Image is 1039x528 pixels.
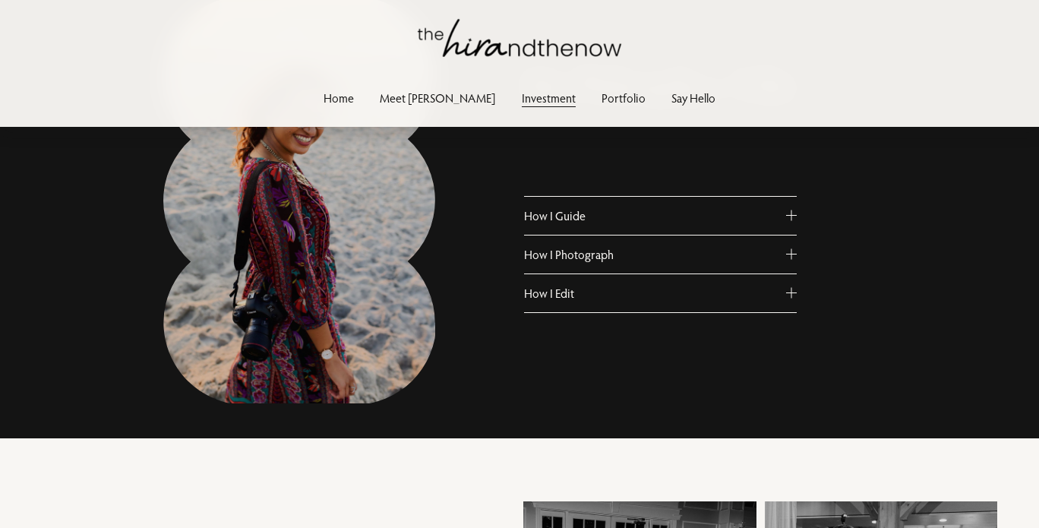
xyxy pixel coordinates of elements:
a: Investment [522,88,576,109]
img: thehirandthenow [418,19,621,57]
span: How I Guide [524,208,786,223]
a: Meet [PERSON_NAME] [380,88,495,109]
a: Portfolio [602,88,646,109]
button: How I Edit [524,274,797,312]
a: Say Hello [671,88,715,109]
button: How I Guide [524,197,797,235]
a: Home [324,88,354,109]
button: How I Photograph [524,236,797,273]
span: How I Edit [524,286,786,301]
span: How I Photograph [524,247,786,262]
